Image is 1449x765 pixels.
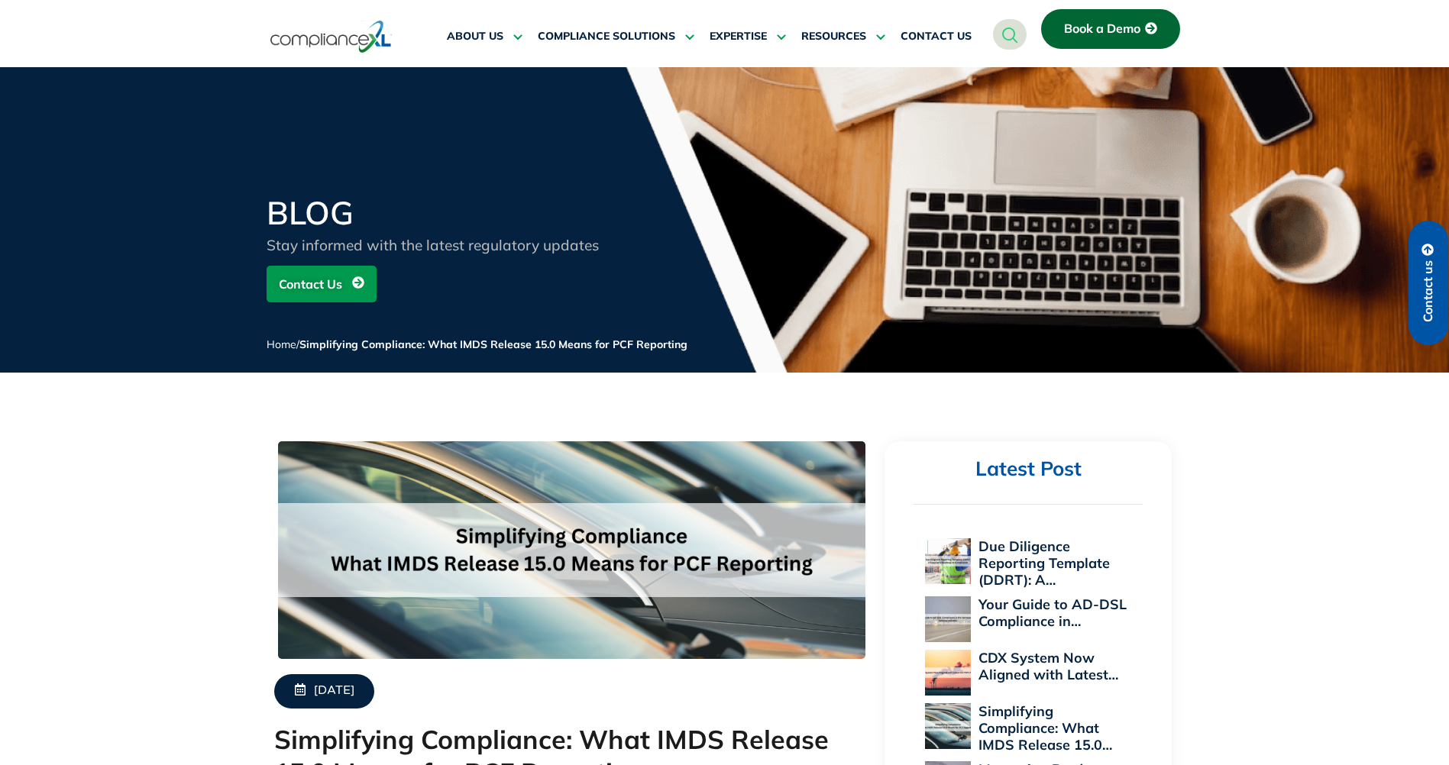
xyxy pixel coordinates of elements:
img: Simplifying Compliance: What IMDS Release 15.0 Means for PCF Reporting [925,703,971,749]
a: COMPLIANCE SOLUTIONS [538,18,694,55]
a: RESOURCES [801,18,885,55]
a: CDX System Now Aligned with Latest… [978,649,1118,683]
a: Contact us [1409,221,1448,345]
a: EXPERTISE [710,18,786,55]
span: Contact us [1422,260,1435,322]
span: ABOUT US [447,30,503,44]
span: Stay informed with the latest regulatory updates [267,236,599,254]
span: EXPERTISE [710,30,767,44]
span: Book a Demo [1064,22,1140,36]
a: [DATE] [274,674,374,709]
a: navsearch-button [993,19,1027,50]
img: Your Guide to AD-DSL Compliance in the Aerospace and Defense Industry [925,596,971,642]
a: Simplifying Compliance: What IMDS Release 15.0… [978,702,1112,754]
span: COMPLIANCE SOLUTIONS [538,30,675,44]
span: CONTACT US [901,30,972,44]
a: Home [267,337,296,351]
a: CONTACT US [901,18,972,55]
img: logo-one.svg [270,19,392,54]
img: Simplifying Compliance_ What IMDS Release 15.0 Means for PCF Reporting [278,441,865,659]
img: Due Diligence Reporting Template (DDRT): A Supplier’s Roadmap to Compliance [925,538,971,584]
span: Contact Us [279,270,342,299]
h2: Latest Post [914,457,1143,482]
span: RESOURCES [801,30,866,44]
img: CDX System Now Aligned with Latest EU POPs Rules [925,650,971,696]
span: Simplifying Compliance: What IMDS Release 15.0 Means for PCF Reporting [299,337,687,351]
span: [DATE] [314,683,354,699]
span: / [267,337,687,351]
a: Book a Demo [1041,9,1180,49]
a: Your Guide to AD-DSL Compliance in… [978,596,1127,630]
a: Contact Us [267,266,377,302]
a: ABOUT US [447,18,522,55]
h2: BLOG [267,197,633,229]
a: Due Diligence Reporting Template (DDRT): A… [978,537,1110,589]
